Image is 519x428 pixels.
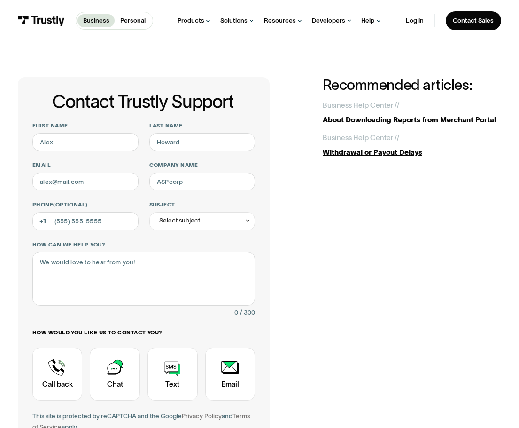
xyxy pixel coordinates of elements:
div: Resources [264,16,296,24]
p: Personal [120,16,146,25]
input: alex@mail.com [32,173,139,190]
label: Last name [149,122,256,129]
input: Howard [149,133,256,151]
h1: Contact Trustly Support [31,92,255,111]
label: Phone [32,201,139,208]
a: Business Help Center //About Downloading Reports from Merchant Portal [323,100,501,126]
div: / 300 [240,308,255,318]
input: Alex [32,133,139,151]
h2: Recommended articles: [323,77,501,93]
div: / [397,133,399,143]
div: 0 [234,308,238,318]
a: Privacy Policy [182,412,222,420]
input: (555) 555-5555 [32,212,139,230]
a: Personal [115,14,151,27]
label: Subject [149,201,256,208]
span: (Optional) [53,202,88,207]
a: Contact Sales [446,11,501,30]
div: About Downloading Reports from Merchant Portal [323,115,501,126]
div: Contact Sales [453,16,494,24]
div: Business Help Center / [323,133,397,143]
div: Select subject [149,212,256,230]
a: Business Help Center //Withdrawal or Payout Delays [323,133,501,158]
div: Products [178,16,204,24]
div: Developers [312,16,345,24]
div: Business Help Center / [323,100,397,111]
a: Business [77,14,115,27]
div: Help [361,16,374,24]
img: Trustly Logo [18,16,64,25]
label: How can we help you? [32,241,255,248]
label: Company name [149,162,256,169]
a: Log in [406,16,424,24]
label: Email [32,162,139,169]
div: Select subject [159,215,200,226]
label: First name [32,122,139,129]
div: / [397,100,399,111]
div: Withdrawal or Payout Delays [323,147,501,158]
div: Solutions [220,16,248,24]
input: ASPcorp [149,173,256,190]
label: How would you like us to contact you? [32,329,255,336]
p: Business [83,16,109,25]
